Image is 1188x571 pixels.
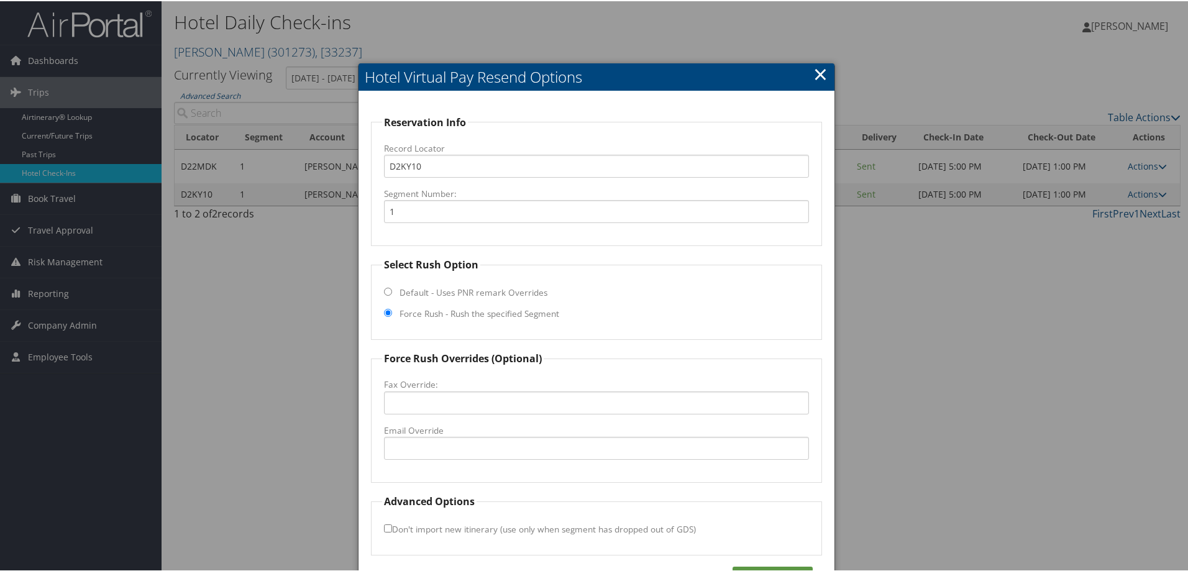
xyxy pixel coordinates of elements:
label: Default - Uses PNR remark Overrides [400,285,547,298]
legend: Advanced Options [382,493,477,508]
label: Force Rush - Rush the specified Segment [400,306,559,319]
label: Don't import new itinerary (use only when segment has dropped out of GDS) [384,516,696,539]
legend: Force Rush Overrides (Optional) [382,350,544,365]
h2: Hotel Virtual Pay Resend Options [359,62,834,89]
label: Record Locator [384,141,809,153]
legend: Reservation Info [382,114,468,129]
input: Don't import new itinerary (use only when segment has dropped out of GDS) [384,523,392,531]
label: Fax Override: [384,377,809,390]
a: Close [813,60,828,85]
label: Email Override [384,423,809,436]
legend: Select Rush Option [382,256,480,271]
label: Segment Number: [384,186,809,199]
